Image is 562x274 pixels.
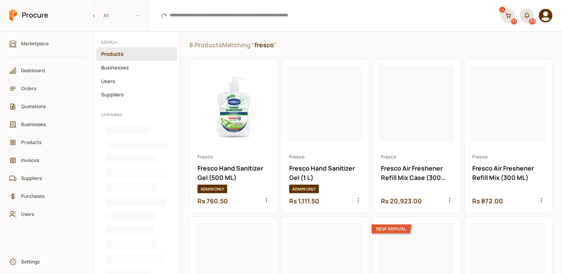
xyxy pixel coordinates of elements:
[21,67,80,74] span: Dashboard
[5,81,90,96] a: Orders
[21,40,80,47] span: Marketplace
[94,9,149,22] span: All
[96,88,177,101] button: Suppliers Category
[21,139,80,146] span: Products
[252,41,277,49] q: fresco
[501,9,515,23] a: 11
[5,36,90,51] a: Marketplace
[21,85,80,92] span: Orders
[96,75,177,88] button: Users Category
[511,18,517,25] div: 11
[5,99,90,114] a: Quotations
[101,111,173,118] h2: Categories
[21,157,80,164] span: Invoices
[373,59,461,214] a: Fresco Air Freshener Refill Mix Case (300 ML) x24
[21,121,80,128] span: Businesses
[21,192,80,200] span: Purchases
[281,59,369,214] a: Fresco Hand Sanitizer Gel (1 L)
[5,117,90,132] a: Businesses
[103,12,109,19] span: All
[189,41,251,49] span: 8 Products Matching
[5,63,90,78] a: Dashboard
[372,224,412,233] div: New Arrival
[190,59,277,214] a: Fresco Hand Sanitizer Gel (500 ML)
[520,9,534,23] button: 39
[9,9,48,22] a: Procure
[22,10,48,20] span: Procure
[96,47,177,61] button: Products Category
[5,254,90,269] a: Settings
[21,258,80,265] span: Settings
[529,18,536,25] div: 39
[5,171,90,186] a: Suppliers
[5,189,90,204] a: Purchases
[101,39,173,45] h2: Search
[464,59,552,214] a: Fresco Air Freshener Refill Mix (300 ML)
[21,210,80,218] span: Users
[21,103,80,110] span: Quotations
[5,153,90,168] a: Invoices
[5,135,90,150] a: Products
[5,207,90,222] a: Users
[21,174,80,182] span: Suppliers
[154,6,496,25] input: Products, Businesses, Users, Suppliers, Orders, and Purchases
[96,61,177,75] button: Businesses Category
